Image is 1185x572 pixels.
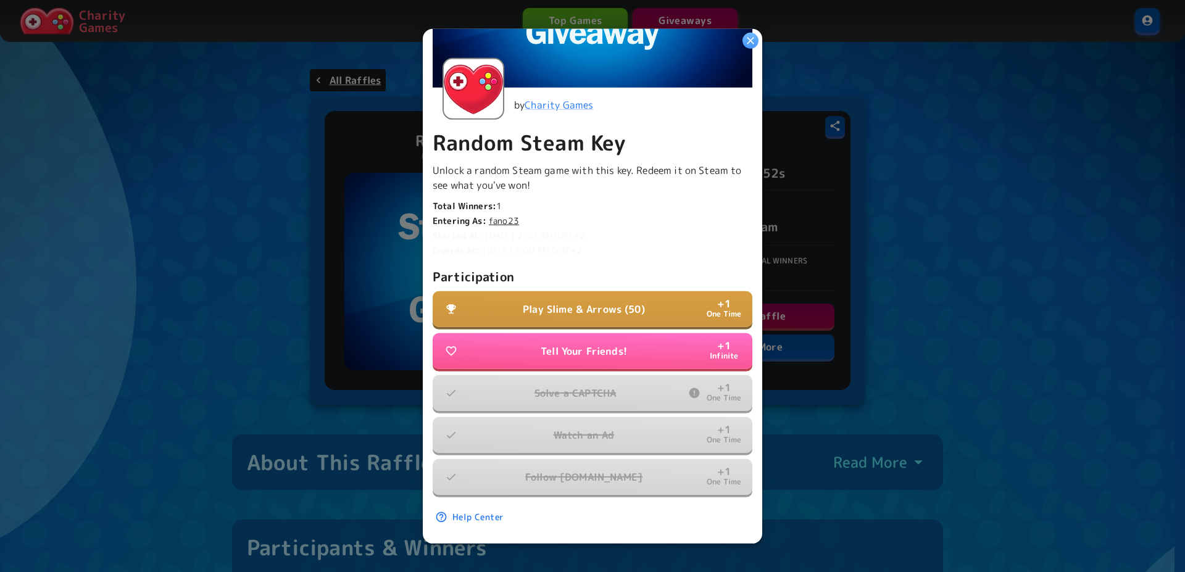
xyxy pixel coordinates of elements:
[717,466,731,476] p: + 1
[433,215,486,226] b: Entering As:
[534,386,616,400] p: Solve a CAPTCHA
[717,340,731,350] p: + 1
[541,344,627,359] p: Tell Your Friends!
[433,200,752,212] p: 1
[433,230,483,241] b: Started At:
[707,476,742,487] p: One Time
[433,267,752,286] p: Participation
[514,97,593,112] p: by
[523,302,645,317] p: Play Slime & Arrows (50)
[707,434,742,446] p: One Time
[433,164,741,192] span: Unlock a random Steam game with this key. Redeem it on Steam to see what you've won!
[433,130,752,155] p: Random Steam Key
[554,428,615,442] p: Watch an Ad
[525,98,593,112] a: Charity Games
[433,459,752,495] button: Follow [DOMAIN_NAME]+1One Time
[444,59,503,118] img: Charity Games
[433,375,752,411] button: Solve a CAPTCHA+1One Time
[433,333,752,369] button: Tell Your Friends!+1Infinite
[433,244,480,256] b: Expires At:
[717,382,731,392] p: + 1
[717,298,731,308] p: + 1
[710,350,739,362] p: Infinite
[489,215,519,227] a: fano23
[433,230,752,242] p: [DATE] 2:00 AM GMT+2
[433,291,752,327] button: Play Slime & Arrows (50)+1One Time
[433,244,752,257] p: [DATE] 5:00 PM GMT+2
[433,417,752,453] button: Watch an Ad+1One Time
[707,392,742,404] p: One Time
[707,308,742,320] p: One Time
[525,470,642,484] p: Follow [DOMAIN_NAME]
[717,424,731,434] p: + 1
[433,506,509,529] a: Help Center
[433,200,496,212] b: Total Winners:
